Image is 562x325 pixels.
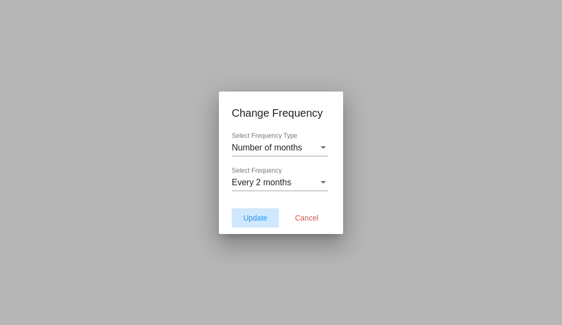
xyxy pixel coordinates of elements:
button: Cancel [283,208,330,228]
h1: Change Frequency [232,104,330,122]
span: Update [243,214,267,222]
mat-select: Select Frequency Type [232,143,328,153]
span: Number of months [232,143,302,152]
span: Every 2 months [232,178,291,187]
span: Cancel [295,214,318,222]
button: Update [232,208,279,228]
mat-select: Select Frequency [232,178,328,187]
